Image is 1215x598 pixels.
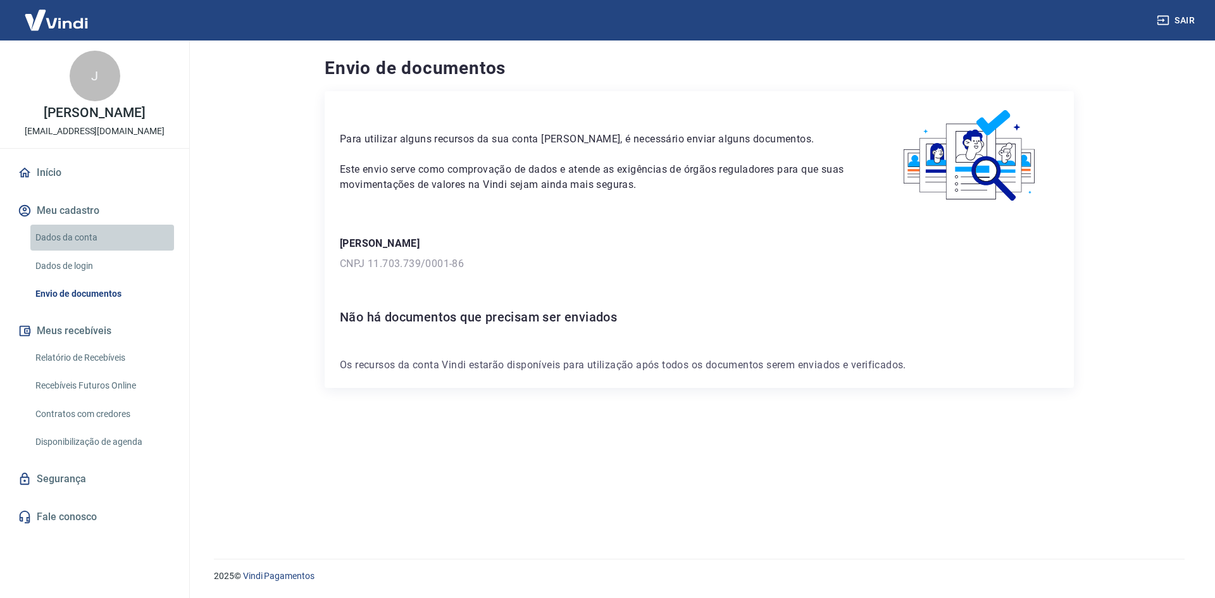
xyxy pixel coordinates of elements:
a: Início [15,159,174,187]
p: 2025 © [214,570,1185,583]
a: Relatório de Recebíveis [30,345,174,371]
button: Sair [1154,9,1200,32]
div: J [70,51,120,101]
h4: Envio de documentos [325,56,1074,81]
p: Este envio serve como comprovação de dados e atende as exigências de órgãos reguladores para que ... [340,162,852,192]
a: Disponibilização de agenda [30,429,174,455]
a: Contratos com credores [30,401,174,427]
a: Fale conosco [15,503,174,531]
button: Meus recebíveis [15,317,174,345]
p: CNPJ 11.703.739/0001-86 [340,256,1059,271]
img: Vindi [15,1,97,39]
button: Meu cadastro [15,197,174,225]
a: Dados da conta [30,225,174,251]
p: [PERSON_NAME] [44,106,145,120]
p: Os recursos da conta Vindi estarão disponíveis para utilização após todos os documentos serem env... [340,358,1059,373]
a: Dados de login [30,253,174,279]
a: Segurança [15,465,174,493]
img: waiting_documents.41d9841a9773e5fdf392cede4d13b617.svg [882,106,1059,206]
p: [EMAIL_ADDRESS][DOMAIN_NAME] [25,125,165,138]
p: [PERSON_NAME] [340,236,1059,251]
a: Envio de documentos [30,281,174,307]
a: Recebíveis Futuros Online [30,373,174,399]
h6: Não há documentos que precisam ser enviados [340,307,1059,327]
p: Para utilizar alguns recursos da sua conta [PERSON_NAME], é necessário enviar alguns documentos. [340,132,852,147]
a: Vindi Pagamentos [243,571,315,581]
